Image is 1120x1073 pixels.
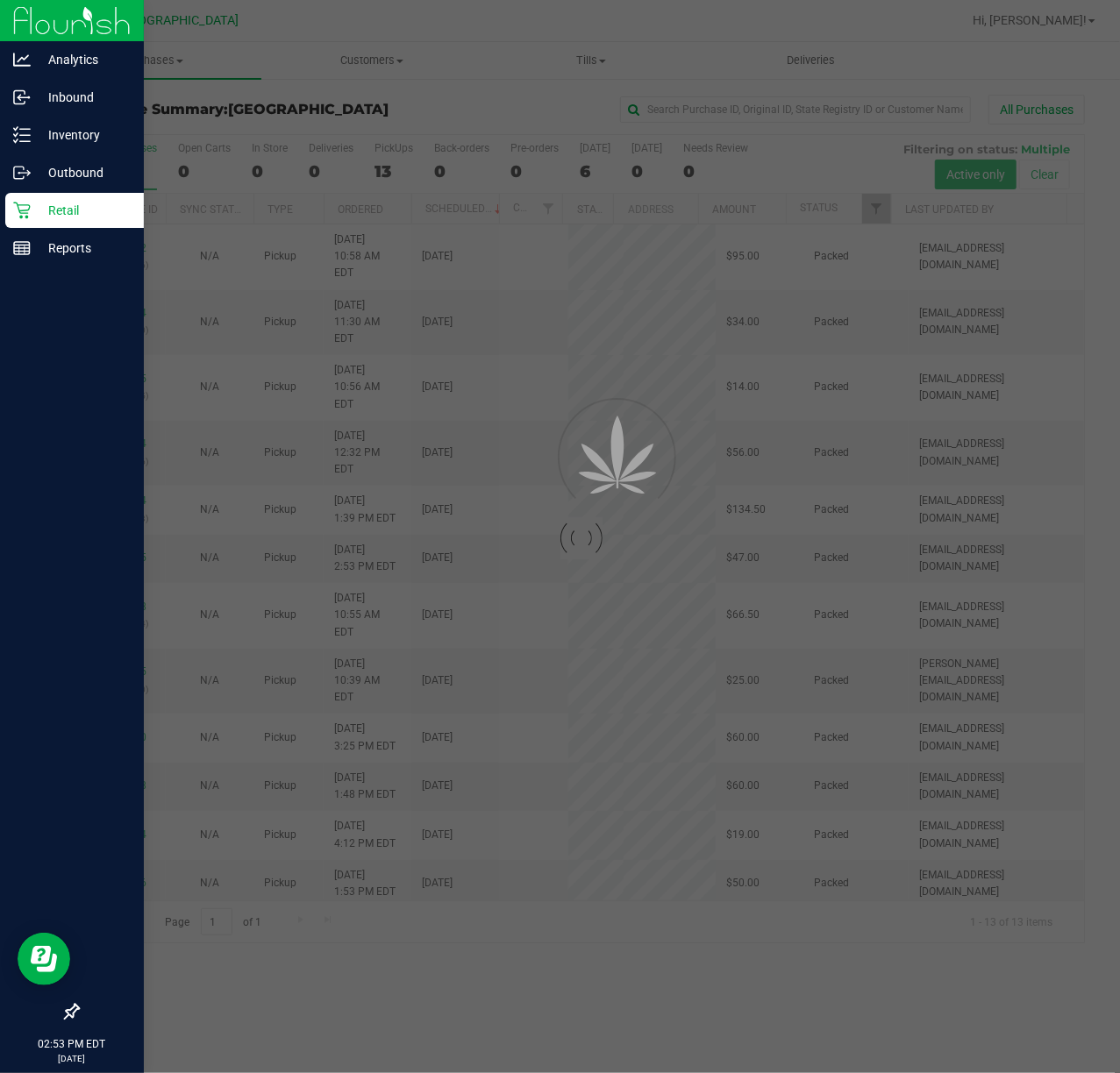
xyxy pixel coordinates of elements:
[13,239,31,257] inline-svg: Reports
[31,238,136,259] p: Reports
[13,89,31,106] inline-svg: Inbound
[13,51,31,68] inline-svg: Analytics
[8,1036,136,1052] p: 02:53 PM EDT
[18,933,70,985] iframe: Resource center
[13,126,31,144] inline-svg: Inventory
[31,162,136,183] p: Outbound
[31,200,136,221] p: Retail
[31,49,136,70] p: Analytics
[31,87,136,108] p: Inbound
[13,202,31,219] inline-svg: Retail
[31,124,136,146] p: Inventory
[8,1052,136,1065] p: [DATE]
[13,164,31,181] inline-svg: Outbound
